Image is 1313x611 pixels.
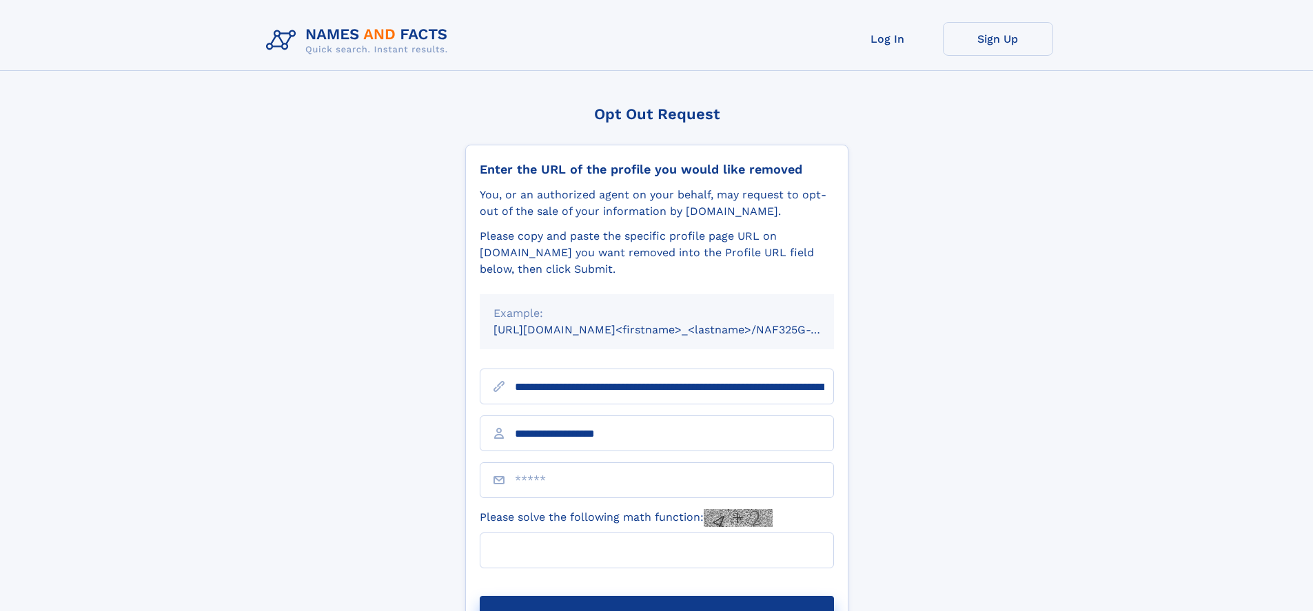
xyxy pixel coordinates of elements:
[480,228,834,278] div: Please copy and paste the specific profile page URL on [DOMAIN_NAME] you want removed into the Pr...
[480,162,834,177] div: Enter the URL of the profile you would like removed
[480,509,773,527] label: Please solve the following math function:
[833,22,943,56] a: Log In
[261,22,459,59] img: Logo Names and Facts
[943,22,1053,56] a: Sign Up
[493,305,820,322] div: Example:
[493,323,860,336] small: [URL][DOMAIN_NAME]<firstname>_<lastname>/NAF325G-xxxxxxxx
[465,105,848,123] div: Opt Out Request
[480,187,834,220] div: You, or an authorized agent on your behalf, may request to opt-out of the sale of your informatio...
